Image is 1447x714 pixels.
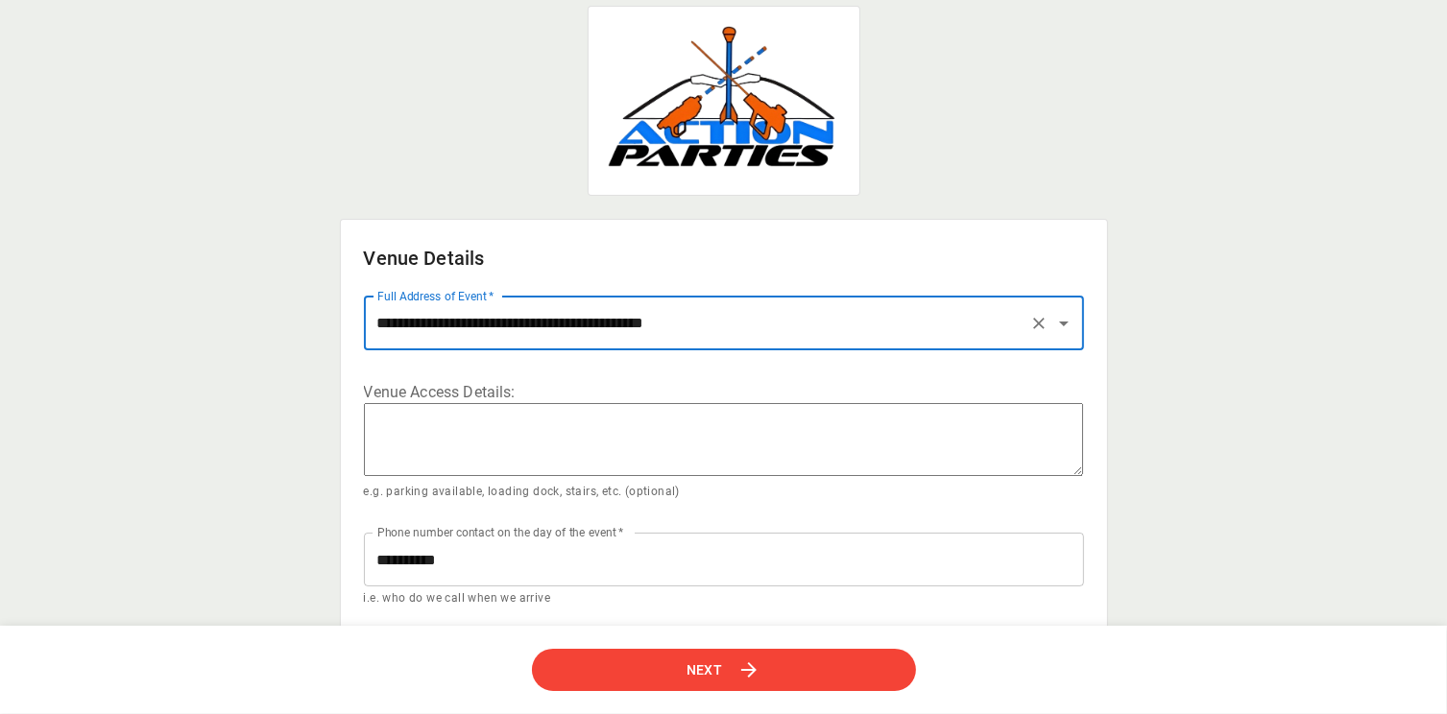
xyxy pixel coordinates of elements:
[1050,310,1077,337] button: Open
[364,381,1084,403] label: Venue Access Details :
[364,483,1084,502] p: e.g. parking available, loading dock, stairs, etc. (optional)
[364,589,1084,608] p: i.e. who do we call when we arrive
[377,288,494,304] label: Full Address of Event
[364,243,1084,274] h2: Venue Details
[1025,310,1052,337] button: Clear
[531,648,915,691] button: Next
[604,22,844,175] img: undefined logo
[377,524,623,540] label: Phone number contact on the day of the event
[687,657,723,681] span: Next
